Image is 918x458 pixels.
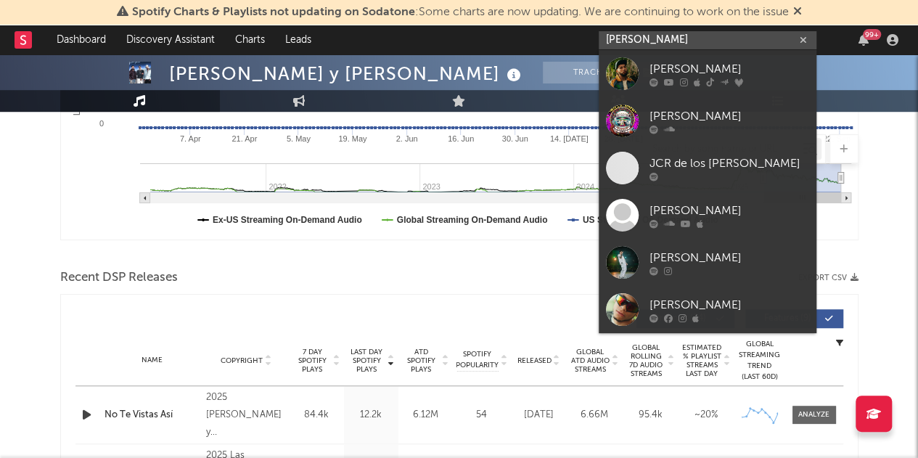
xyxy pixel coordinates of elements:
[682,343,722,378] span: Estimated % Playlist Streams Last Day
[570,348,610,374] span: Global ATD Audio Streams
[116,25,225,54] a: Discovery Assistant
[99,119,103,128] text: 0
[169,62,525,86] div: [PERSON_NAME] y [PERSON_NAME]
[402,348,440,374] span: ATD Spotify Plays
[348,408,395,422] div: 12.2k
[599,144,816,192] a: JCR de los [PERSON_NAME]
[396,215,547,225] text: Global Streaming On-Demand Audio
[599,97,816,144] a: [PERSON_NAME]
[649,107,809,125] div: [PERSON_NAME]
[649,155,809,172] div: JCR de los [PERSON_NAME]
[582,215,718,225] text: US Streaming On-Demand Audio
[543,62,634,83] button: Track
[275,25,321,54] a: Leads
[293,348,332,374] span: 7 Day Spotify Plays
[858,34,869,46] button: 99+
[46,25,116,54] a: Dashboard
[649,296,809,314] div: [PERSON_NAME]
[132,7,789,18] span: : Some charts are now updating. We are continuing to work on the issue
[626,408,675,422] div: 95.4k
[626,343,666,378] span: Global Rolling 7D Audio Streams
[649,249,809,266] div: [PERSON_NAME]
[456,408,507,422] div: 54
[348,348,386,374] span: Last Day Spotify Plays
[738,339,782,383] div: Global Streaming Trend (Last 60D)
[221,356,263,365] span: Copyright
[213,215,362,225] text: Ex-US Streaming On-Demand Audio
[71,23,81,115] text: Luminate Daily Streams
[599,192,816,239] a: [PERSON_NAME]
[402,408,449,422] div: 6.12M
[599,239,816,286] a: [PERSON_NAME]
[599,31,816,49] input: Search for artists
[599,286,816,333] a: [PERSON_NAME]
[649,202,809,219] div: [PERSON_NAME]
[570,408,619,422] div: 6.66M
[682,408,731,422] div: ~ 20 %
[293,408,340,422] div: 84.4k
[863,29,881,40] div: 99 +
[517,356,552,365] span: Released
[793,7,802,18] span: Dismiss
[225,25,275,54] a: Charts
[515,408,563,422] div: [DATE]
[132,7,415,18] span: Spotify Charts & Playlists not updating on Sodatone
[599,50,816,97] a: [PERSON_NAME]
[456,349,499,371] span: Spotify Popularity
[798,274,858,282] button: Export CSV
[206,389,285,441] div: 2025 [PERSON_NAME] y [PERSON_NAME]
[60,269,178,287] span: Recent DSP Releases
[104,408,200,422] a: No Te Vistas Así
[649,60,809,78] div: [PERSON_NAME]
[104,355,200,366] div: Name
